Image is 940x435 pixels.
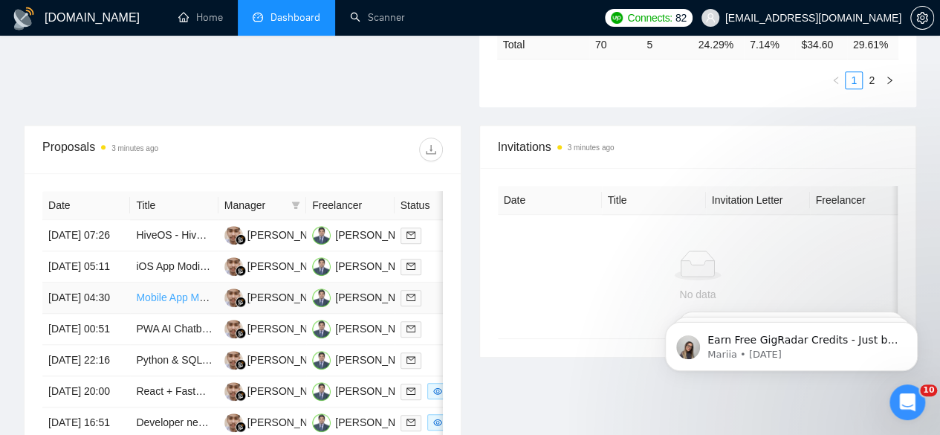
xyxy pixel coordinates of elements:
[885,76,894,85] span: right
[247,414,333,431] div: [PERSON_NAME]
[288,194,303,216] span: filter
[247,320,333,337] div: [PERSON_NAME]
[910,6,934,30] button: setting
[130,220,218,251] td: HiveOS - Hive Routing
[236,234,246,245] img: gigradar-bm.png
[224,413,243,432] img: AI
[224,228,333,240] a: AI[PERSON_NAME]
[247,258,333,274] div: [PERSON_NAME]
[312,260,509,271] a: MA[PERSON_NAME] [PERSON_NAME]
[846,72,862,88] a: 1
[236,422,246,432] img: gigradar-bm.png
[136,291,473,303] a: Mobile App MVP Development for iOS/Android with Hardware Integration
[510,286,886,303] div: No data
[406,231,415,239] span: mail
[42,283,130,314] td: [DATE] 04:30
[643,291,940,395] iframe: Intercom notifications message
[827,71,845,89] button: left
[705,13,716,23] span: user
[236,390,246,401] img: gigradar-bm.png
[845,71,863,89] li: 1
[406,355,415,364] span: mail
[130,345,218,376] td: Python & SQL Developer with CCTV / Networking Experience
[350,11,405,24] a: searchScanner
[881,71,898,89] button: right
[419,138,443,161] button: download
[335,258,509,274] div: [PERSON_NAME] [PERSON_NAME]
[253,12,263,22] span: dashboard
[627,10,672,26] span: Connects:
[312,320,331,338] img: MA
[42,345,130,376] td: [DATE] 22:16
[178,11,223,24] a: homeHome
[420,144,442,155] span: download
[312,257,331,276] img: MA
[136,229,241,241] a: HiveOS - Hive Routing
[881,71,898,89] li: Next Page
[433,418,442,427] span: eye
[312,416,509,428] a: MA[PERSON_NAME] [PERSON_NAME]
[827,71,845,89] li: Previous Page
[236,297,246,307] img: gigradar-bm.png
[863,72,880,88] a: 2
[136,260,367,272] a: iOS App Modification and Enhancement Specialist
[312,228,509,240] a: MA[PERSON_NAME] [PERSON_NAME]
[312,322,509,334] a: MA[PERSON_NAME] [PERSON_NAME]
[224,260,333,271] a: AI[PERSON_NAME]
[306,191,394,220] th: Freelancer
[224,351,243,370] img: AI
[602,186,706,215] th: Title
[224,382,243,401] img: AI
[312,289,331,307] img: MA
[795,30,846,59] td: $ 34.60
[247,289,333,306] div: [PERSON_NAME]
[111,144,158,152] time: 3 minutes ago
[312,353,509,365] a: MA[PERSON_NAME] [PERSON_NAME]
[42,314,130,345] td: [DATE] 00:51
[236,265,246,276] img: gigradar-bm.png
[889,384,925,420] iframe: Intercom live chat
[406,418,415,427] span: mail
[270,11,320,24] span: Dashboard
[568,144,615,152] time: 3 minutes ago
[130,314,218,345] td: PWA AI Chatbot / Companion MVP
[693,30,744,59] td: 24.29 %
[312,226,331,245] img: MA
[335,320,509,337] div: [PERSON_NAME] [PERSON_NAME]
[247,383,333,399] div: [PERSON_NAME]
[236,359,246,370] img: gigradar-bm.png
[224,226,243,245] img: AI
[911,12,933,24] span: setting
[247,352,333,368] div: [PERSON_NAME]
[312,291,509,303] a: MA[PERSON_NAME] [PERSON_NAME]
[224,322,333,334] a: AI[PERSON_NAME]
[920,384,937,396] span: 10
[247,227,333,243] div: [PERSON_NAME]
[224,291,333,303] a: AI[PERSON_NAME]
[335,352,509,368] div: [PERSON_NAME] [PERSON_NAME]
[641,30,692,59] td: 5
[130,283,218,314] td: Mobile App MVP Development for iOS/Android with Hardware Integration
[406,293,415,302] span: mail
[589,30,641,59] td: 70
[224,416,333,428] a: AI[PERSON_NAME]
[335,289,509,306] div: [PERSON_NAME] [PERSON_NAME]
[498,186,602,215] th: Date
[675,10,687,26] span: 82
[335,227,509,243] div: [PERSON_NAME] [PERSON_NAME]
[130,376,218,407] td: React + FastAPI Expert for Airbnb-Like Booking Platform (90% Complete)
[130,191,218,220] th: Title
[497,30,589,59] td: Total
[218,191,306,220] th: Manager
[847,30,898,59] td: 29.61 %
[42,138,242,161] div: Proposals
[910,12,934,24] a: setting
[224,384,333,396] a: AI[PERSON_NAME]
[498,138,898,156] span: Invitations
[406,387,415,396] span: mail
[611,12,623,24] img: upwork-logo.png
[224,257,243,276] img: AI
[312,413,331,432] img: MA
